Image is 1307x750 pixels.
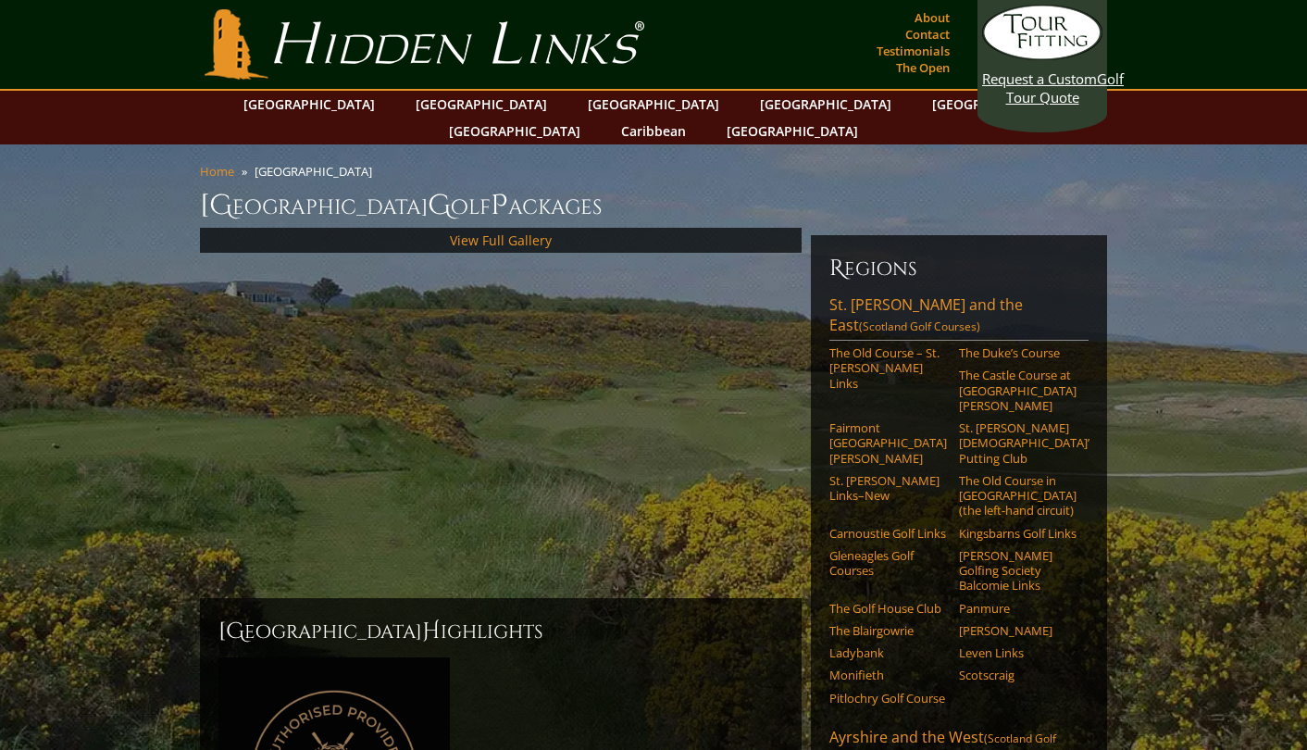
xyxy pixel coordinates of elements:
[491,187,508,224] span: P
[959,345,1077,360] a: The Duke’s Course
[901,21,954,47] a: Contact
[200,163,234,180] a: Home
[829,668,947,682] a: Monifieth
[829,294,1089,341] a: St. [PERSON_NAME] and the East(Scotland Golf Courses)
[234,91,384,118] a: [GEOGRAPHIC_DATA]
[910,5,954,31] a: About
[218,617,783,646] h2: [GEOGRAPHIC_DATA] ighlights
[829,473,947,504] a: St. [PERSON_NAME] Links–New
[859,319,980,334] span: (Scotland Golf Courses)
[829,645,947,660] a: Ladybank
[829,623,947,638] a: The Blairgowrie
[891,55,954,81] a: The Open
[829,420,947,466] a: Fairmont [GEOGRAPHIC_DATA][PERSON_NAME]
[450,231,552,249] a: View Full Gallery
[255,163,380,180] li: [GEOGRAPHIC_DATA]
[959,601,1077,616] a: Panmure
[200,187,1107,224] h1: [GEOGRAPHIC_DATA] olf ackages
[982,69,1097,88] span: Request a Custom
[829,254,1089,283] h6: Regions
[959,420,1077,466] a: St. [PERSON_NAME] [DEMOGRAPHIC_DATA]’ Putting Club
[829,345,947,391] a: The Old Course – St. [PERSON_NAME] Links
[829,601,947,616] a: The Golf House Club
[959,645,1077,660] a: Leven Links
[829,526,947,541] a: Carnoustie Golf Links
[872,38,954,64] a: Testimonials
[829,691,947,706] a: Pitlochry Golf Course
[579,91,728,118] a: [GEOGRAPHIC_DATA]
[923,91,1073,118] a: [GEOGRAPHIC_DATA]
[751,91,901,118] a: [GEOGRAPHIC_DATA]
[982,5,1102,106] a: Request a CustomGolf Tour Quote
[406,91,556,118] a: [GEOGRAPHIC_DATA]
[959,548,1077,594] a: [PERSON_NAME] Golfing Society Balcomie Links
[959,668,1077,682] a: Scotscraig
[428,187,451,224] span: G
[959,623,1077,638] a: [PERSON_NAME]
[422,617,441,646] span: H
[717,118,867,144] a: [GEOGRAPHIC_DATA]
[440,118,590,144] a: [GEOGRAPHIC_DATA]
[959,526,1077,541] a: Kingsbarns Golf Links
[612,118,695,144] a: Caribbean
[829,548,947,579] a: Gleneagles Golf Courses
[959,368,1077,413] a: The Castle Course at [GEOGRAPHIC_DATA][PERSON_NAME]
[959,473,1077,519] a: The Old Course in [GEOGRAPHIC_DATA] (the left-hand circuit)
